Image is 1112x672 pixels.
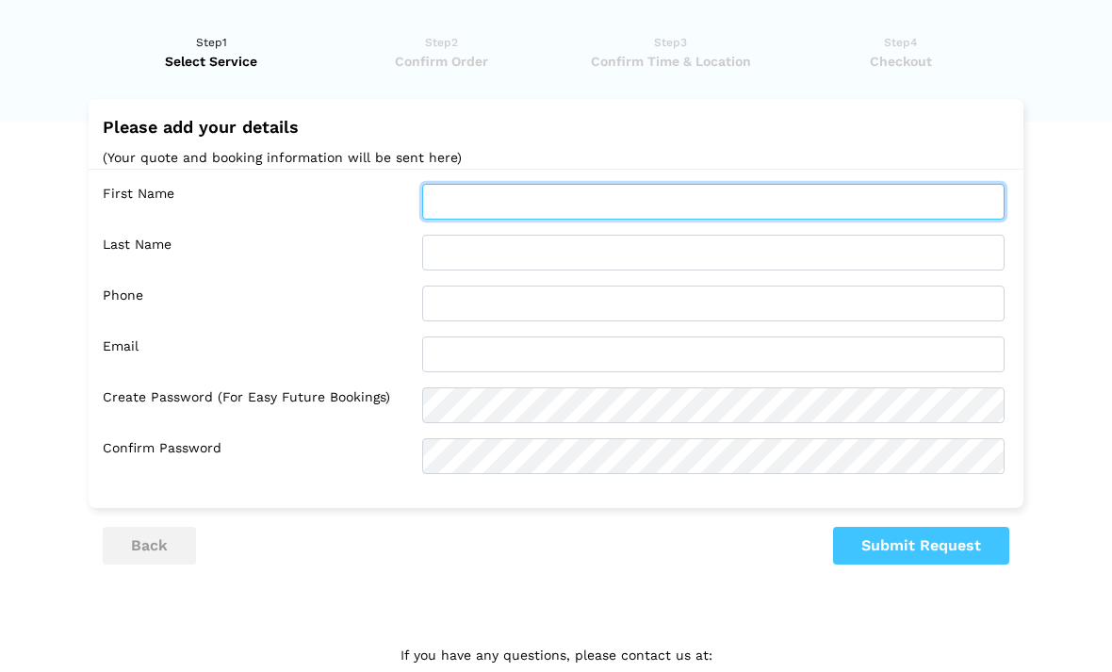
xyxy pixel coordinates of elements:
p: If you have any questions, please contact us at: [259,645,853,665]
label: Confirm Password [103,438,408,474]
a: Step1 [103,33,320,71]
label: Create Password (for easy future bookings) [103,387,408,423]
span: Confirm Time & Location [562,52,779,71]
a: Step2 [333,33,550,71]
h2: Please add your details [103,118,1009,137]
label: Email [103,336,408,372]
p: (Your quote and booking information will be sent here) [103,146,1009,170]
button: back [103,527,196,565]
button: Submit Request [833,527,1009,565]
label: Last Name [103,235,408,270]
span: Select Service [103,52,320,71]
label: First Name [103,184,408,220]
span: Checkout [792,52,1009,71]
label: Phone [103,286,408,321]
a: Step3 [562,33,779,71]
a: Step4 [792,33,1009,71]
span: Confirm Order [333,52,550,71]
